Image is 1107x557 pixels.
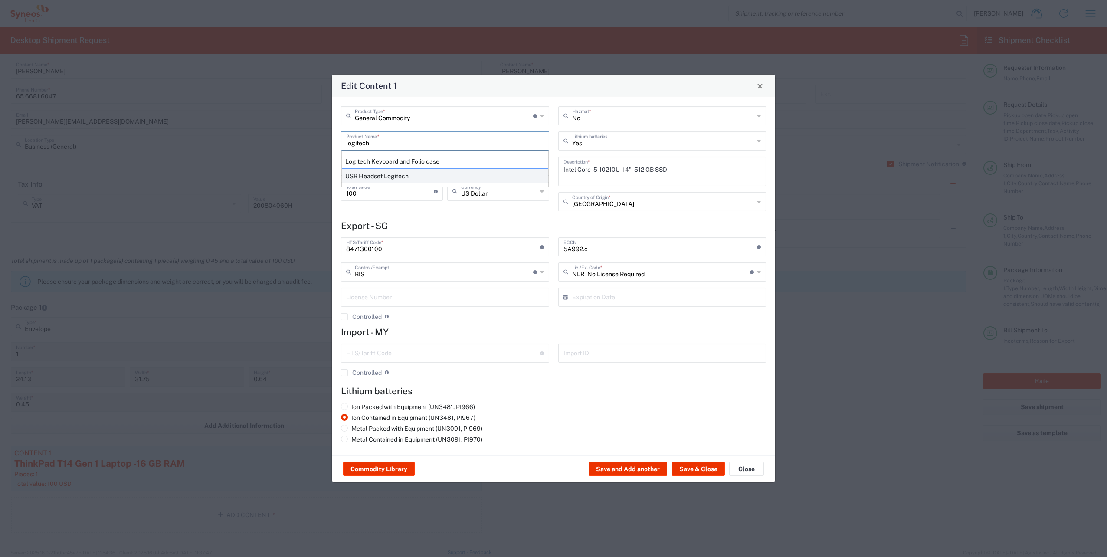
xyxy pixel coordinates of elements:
button: Close [754,80,766,92]
label: Metal Contained in Equipment (UN3091, PI970) [341,436,482,443]
h4: Export - SG [341,220,766,231]
h4: Lithium batteries [341,386,766,396]
div: Logitech Keyboard and Folio case [342,154,548,169]
button: Close [729,462,764,476]
button: Save and Add another [589,462,667,476]
label: Metal Packed with Equipment (UN3091, PI969) [341,425,482,432]
button: Commodity Library [343,462,415,476]
label: Ion Contained in Equipment (UN3481, PI967) [341,414,475,422]
label: Controlled [341,313,382,320]
button: Save & Close [672,462,725,476]
h4: Edit Content 1 [341,79,397,92]
label: Ion Packed with Equipment (UN3481, PI966) [341,403,475,411]
h4: Import - MY [341,327,766,337]
label: Controlled [341,369,382,376]
div: USB Headset Logitech [342,169,548,183]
